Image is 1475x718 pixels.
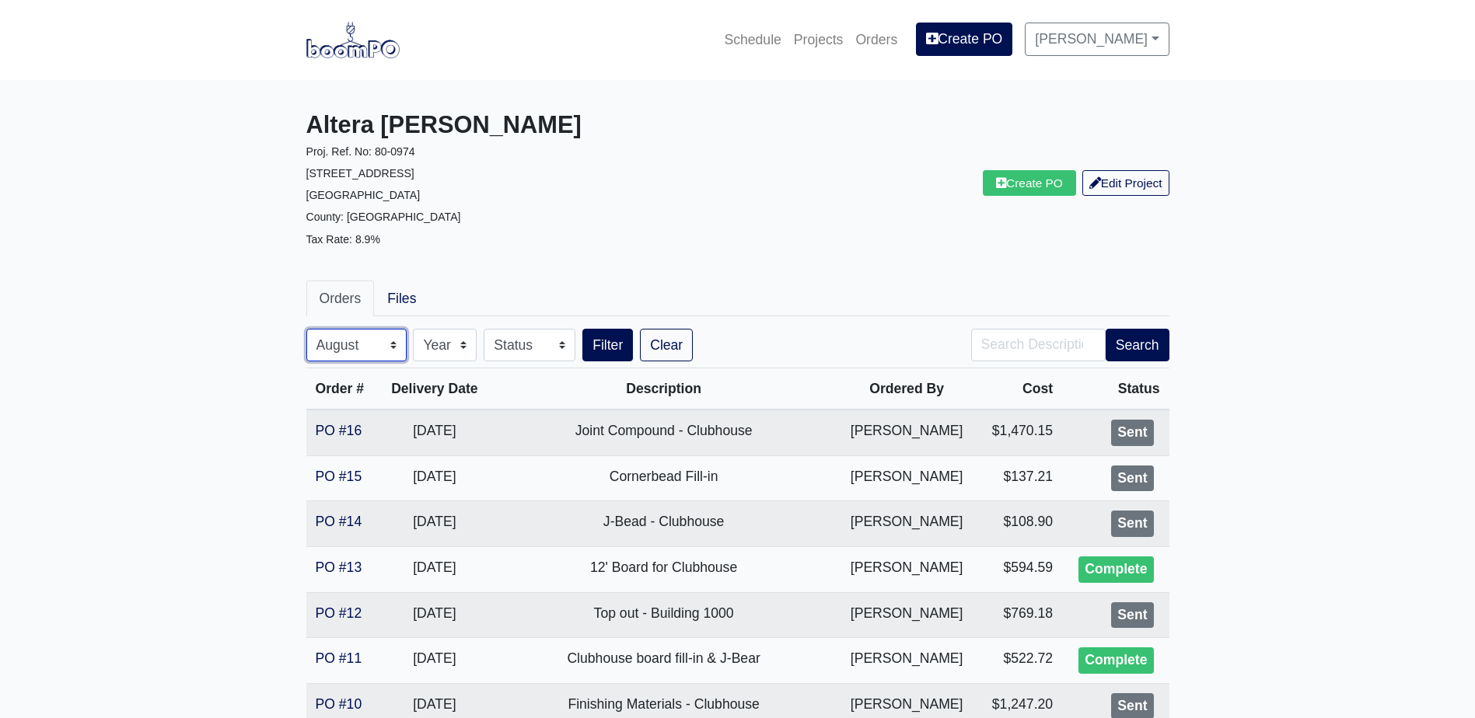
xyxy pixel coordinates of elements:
[837,501,977,547] td: [PERSON_NAME]
[491,455,836,501] td: Cornerbead Fill-in
[983,170,1076,196] a: Create PO
[306,167,414,179] small: [STREET_ADDRESS]
[1111,511,1153,537] div: Sent
[306,22,400,58] img: boomPO
[378,592,491,638] td: [DATE]
[1106,329,1169,361] button: Search
[306,368,379,410] th: Order #
[374,281,429,316] a: Files
[837,455,977,501] td: [PERSON_NAME]
[1078,647,1153,674] div: Complete
[977,501,1063,547] td: $108.90
[1025,23,1169,55] a: [PERSON_NAME]
[977,368,1063,410] th: Cost
[306,211,461,223] small: County: [GEOGRAPHIC_DATA]
[837,592,977,638] td: [PERSON_NAME]
[491,546,836,592] td: 12' Board for Clubhouse
[788,23,850,57] a: Projects
[977,638,1063,684] td: $522.72
[491,410,836,455] td: Joint Compound - Clubhouse
[378,410,491,455] td: [DATE]
[1111,465,1153,492] div: Sent
[837,546,977,592] td: [PERSON_NAME]
[306,233,380,246] small: Tax Rate: 8.9%
[837,410,977,455] td: [PERSON_NAME]
[316,605,362,621] a: PO #12
[1082,170,1169,196] a: Edit Project
[1062,368,1169,410] th: Status
[837,638,977,684] td: [PERSON_NAME]
[316,559,362,575] a: PO #13
[977,546,1063,592] td: $594.59
[378,368,491,410] th: Delivery Date
[316,469,362,484] a: PO #15
[718,23,787,57] a: Schedule
[316,514,362,529] a: PO #14
[1111,420,1153,446] div: Sent
[491,368,836,410] th: Description
[640,329,693,361] a: Clear
[582,329,633,361] button: Filter
[491,638,836,684] td: Clubhouse board fill-in & J-Bear
[837,368,977,410] th: Ordered By
[916,23,1012,55] a: Create PO
[971,329,1106,361] input: Search
[306,111,726,140] h3: Altera [PERSON_NAME]
[306,189,421,201] small: [GEOGRAPHIC_DATA]
[316,423,362,438] a: PO #16
[378,546,491,592] td: [DATE]
[977,455,1063,501] td: $137.21
[1078,556,1153,583] div: Complete
[306,145,415,158] small: Proj. Ref. No: 80-0974
[491,501,836,547] td: J-Bead - Clubhouse
[977,410,1063,455] td: $1,470.15
[849,23,904,57] a: Orders
[378,455,491,501] td: [DATE]
[977,592,1063,638] td: $769.18
[491,592,836,638] td: Top out - Building 1000
[1111,602,1153,629] div: Sent
[316,696,362,712] a: PO #10
[378,638,491,684] td: [DATE]
[306,281,375,316] a: Orders
[378,501,491,547] td: [DATE]
[316,650,362,666] a: PO #11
